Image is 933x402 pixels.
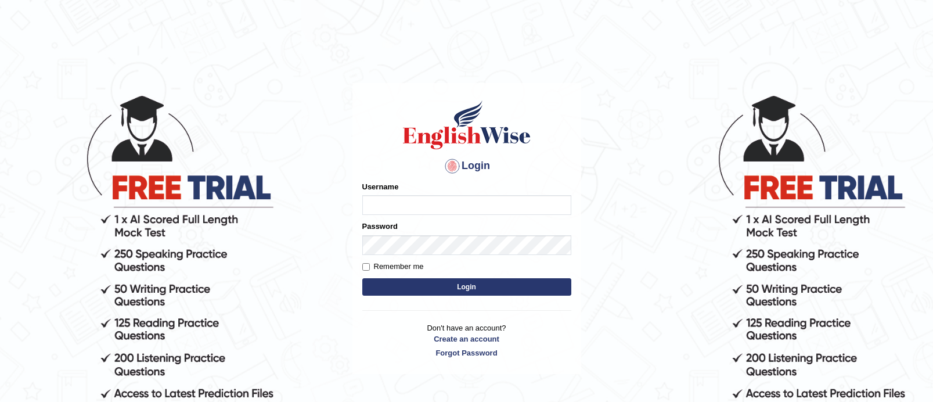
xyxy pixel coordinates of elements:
[362,263,370,271] input: Remember me
[362,278,571,296] button: Login
[362,333,571,344] a: Create an account
[362,261,424,272] label: Remember me
[401,99,533,151] img: Logo of English Wise sign in for intelligent practice with AI
[362,221,398,232] label: Password
[362,347,571,358] a: Forgot Password
[362,157,571,175] h4: Login
[362,181,399,192] label: Username
[362,322,571,358] p: Don't have an account?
